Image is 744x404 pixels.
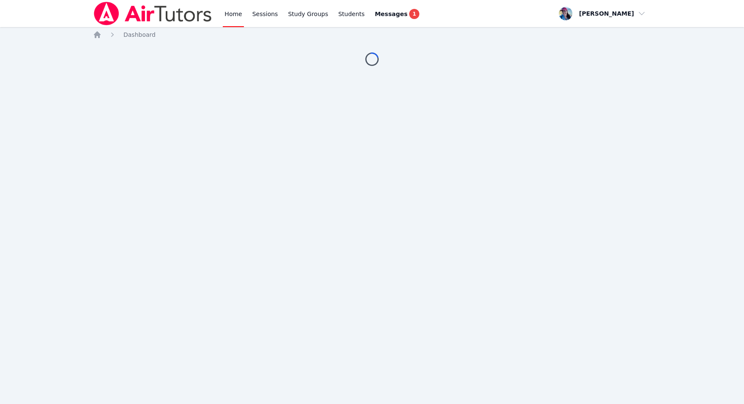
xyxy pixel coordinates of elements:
[93,30,651,39] nav: Breadcrumb
[123,31,156,38] span: Dashboard
[375,10,408,18] span: Messages
[409,9,419,19] span: 1
[123,30,156,39] a: Dashboard
[93,2,213,25] img: Air Tutors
